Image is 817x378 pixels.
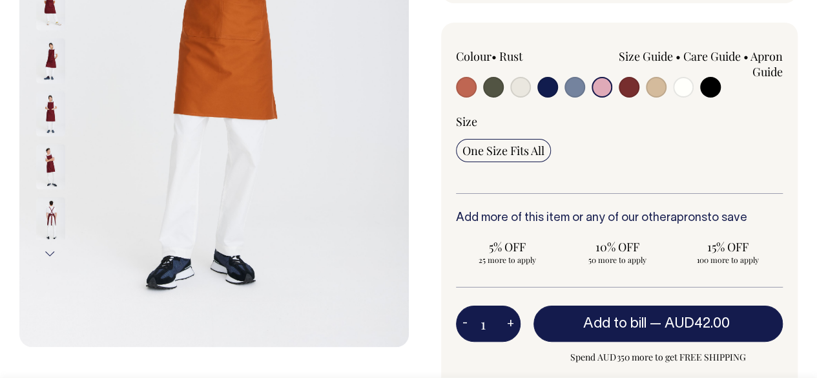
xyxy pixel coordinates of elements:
[456,212,783,225] h6: Add more of this item or any of our other to save
[36,37,65,83] img: burgundy
[743,48,749,64] span: •
[676,48,681,64] span: •
[36,90,65,136] img: burgundy
[619,48,673,64] a: Size Guide
[462,255,552,265] span: 25 more to apply
[670,213,707,224] a: aprons
[462,143,544,158] span: One Size Fits All
[462,239,552,255] span: 5% OFF
[572,239,662,255] span: 10% OFF
[456,48,587,64] div: Colour
[456,235,559,269] input: 5% OFF 25 more to apply
[676,235,779,269] input: 15% OFF 100 more to apply
[456,139,551,162] input: One Size Fits All
[650,317,733,330] span: —
[499,48,522,64] label: Rust
[583,317,646,330] span: Add to bill
[41,239,60,268] button: Next
[533,350,783,365] span: Spend AUD350 more to get FREE SHIPPING
[36,196,65,242] img: burgundy
[533,306,783,342] button: Add to bill —AUD42.00
[683,239,772,255] span: 15% OFF
[491,48,497,64] span: •
[572,255,662,265] span: 50 more to apply
[456,311,474,337] button: -
[683,48,741,64] a: Care Guide
[456,114,783,129] div: Size
[665,317,730,330] span: AUD42.00
[683,255,772,265] span: 100 more to apply
[501,311,521,337] button: +
[566,235,668,269] input: 10% OFF 50 more to apply
[750,48,783,79] a: Apron Guide
[36,143,65,189] img: burgundy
